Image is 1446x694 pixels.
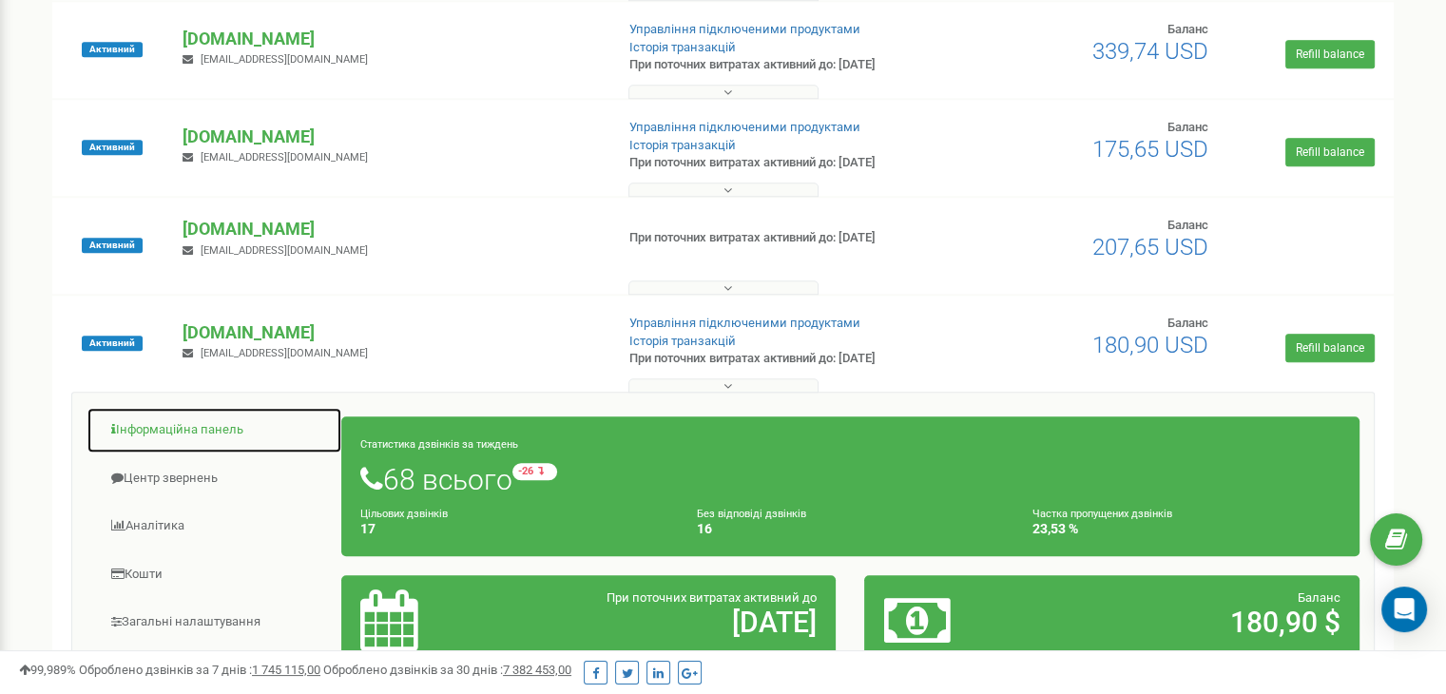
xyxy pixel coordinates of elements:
h1: 68 всього [360,463,1340,495]
span: [EMAIL_ADDRESS][DOMAIN_NAME] [201,244,368,257]
span: 99,989% [19,663,76,677]
span: Баланс [1167,22,1208,36]
span: Активний [82,140,143,155]
span: Баланс [1167,218,1208,232]
a: Refill balance [1285,334,1375,362]
u: 7 382 453,00 [503,663,571,677]
span: Оброблено дзвінків за 30 днів : [323,663,571,677]
h4: 16 [697,522,1005,536]
small: -26 [512,463,557,480]
a: Історія транзакцій [629,138,736,152]
h4: 23,53 % [1032,522,1340,536]
a: Аналiтика [87,503,342,549]
a: Віртуальна АТС [87,647,342,694]
a: Refill balance [1285,40,1375,68]
p: При поточних витратах активний до: [DATE] [629,154,934,172]
small: Без відповіді дзвінків [697,508,806,520]
a: Загальні налаштування [87,599,342,646]
a: Кошти [87,551,342,598]
a: Управління підключеними продуктами [629,22,860,36]
span: 180,90 USD [1092,332,1208,358]
a: Інформаційна панель [87,407,342,453]
a: Управління підключеними продуктами [629,120,860,134]
span: Баланс [1167,120,1208,134]
h2: [DATE] [522,607,817,638]
p: [DOMAIN_NAME] [183,125,598,149]
small: Частка пропущених дзвінків [1032,508,1172,520]
span: [EMAIL_ADDRESS][DOMAIN_NAME] [201,347,368,359]
p: [DOMAIN_NAME] [183,217,598,241]
a: Refill balance [1285,138,1375,166]
span: 175,65 USD [1092,136,1208,163]
span: [EMAIL_ADDRESS][DOMAIN_NAME] [201,53,368,66]
span: Баланс [1167,316,1208,330]
a: Управління підключеними продуктами [629,316,860,330]
h2: 180,90 $ [1046,607,1340,638]
span: Баланс [1298,590,1340,605]
a: Історія транзакцій [629,40,736,54]
span: 339,74 USD [1092,38,1208,65]
span: При поточних витратах активний до [607,590,817,605]
span: [EMAIL_ADDRESS][DOMAIN_NAME] [201,151,368,164]
h4: 17 [360,522,668,536]
span: Оброблено дзвінків за 7 днів : [79,663,320,677]
span: Активний [82,238,143,253]
p: [DOMAIN_NAME] [183,27,598,51]
div: Open Intercom Messenger [1381,587,1427,632]
a: Центр звернень [87,455,342,502]
p: При поточних витратах активний до: [DATE] [629,229,934,247]
p: При поточних витратах активний до: [DATE] [629,350,934,368]
small: Статистика дзвінків за тиждень [360,438,518,451]
small: Цільових дзвінків [360,508,448,520]
u: 1 745 115,00 [252,663,320,677]
a: Історія транзакцій [629,334,736,348]
span: Активний [82,42,143,57]
p: [DOMAIN_NAME] [183,320,598,345]
span: Активний [82,336,143,351]
span: 207,65 USD [1092,234,1208,260]
p: При поточних витратах активний до: [DATE] [629,56,934,74]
